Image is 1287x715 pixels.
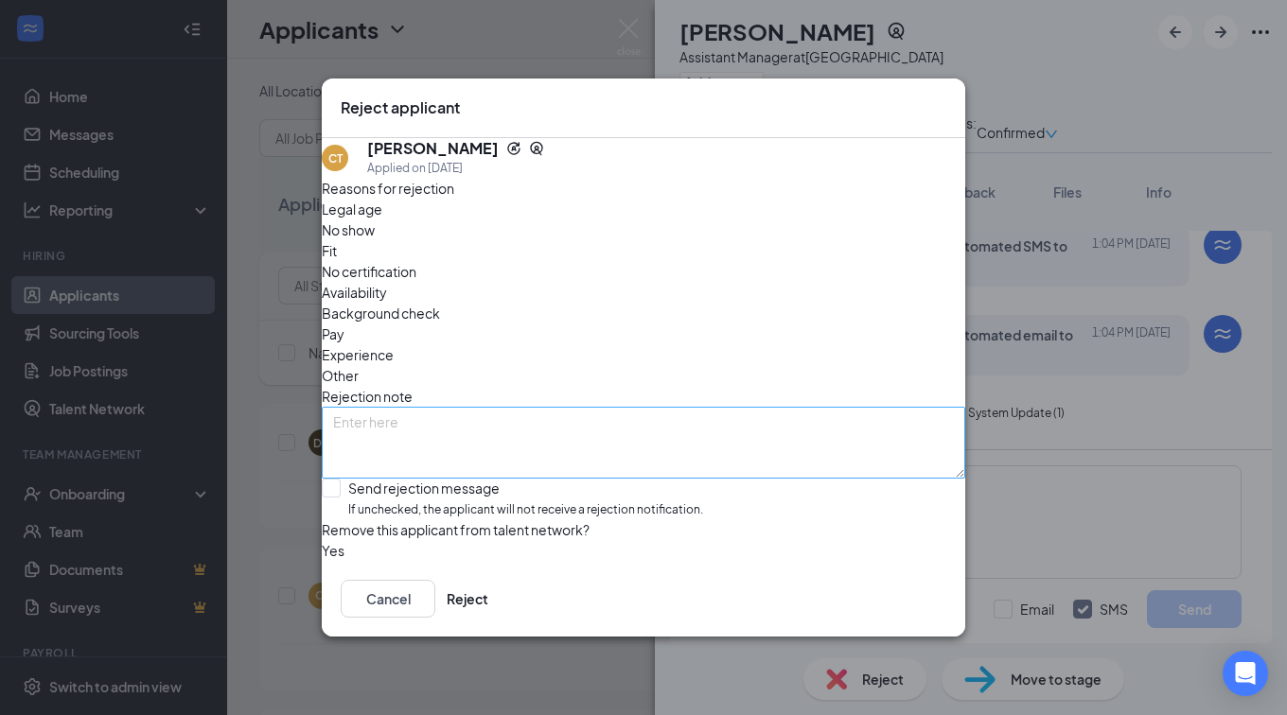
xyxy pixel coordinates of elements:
[322,180,454,197] span: Reasons for rejection
[1223,651,1268,696] div: Open Intercom Messenger
[322,521,590,538] span: Remove this applicant from talent network?
[447,580,488,618] button: Reject
[367,138,499,159] h5: [PERSON_NAME]
[322,323,344,344] span: Pay
[341,580,435,618] button: Cancel
[341,97,460,118] h3: Reject applicant
[322,261,416,282] span: No certification
[328,150,343,166] div: CT
[322,219,375,240] span: No show
[322,240,337,261] span: Fit
[322,199,382,219] span: Legal age
[506,141,521,156] svg: Reapply
[322,388,413,405] span: Rejection note
[322,282,387,303] span: Availability
[529,141,544,156] svg: SourcingTools
[322,303,440,323] span: Background check
[322,365,359,386] span: Other
[367,159,544,178] div: Applied on [DATE]
[322,344,394,365] span: Experience
[322,540,344,561] span: Yes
